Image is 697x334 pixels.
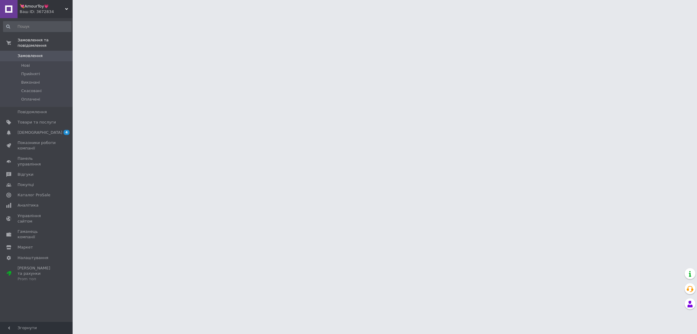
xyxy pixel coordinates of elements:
span: Відгуки [18,172,33,177]
span: Оплачені [21,97,40,102]
span: Прийняті [21,71,40,77]
span: Аналітика [18,203,38,208]
span: Покупці [18,182,34,188]
div: Prom топ [18,276,56,282]
span: Замовлення [18,53,43,59]
span: Нові [21,63,30,68]
span: 💘AmourToy💗 [20,4,65,9]
span: [PERSON_NAME] та рахунки [18,265,56,282]
span: Виконані [21,80,40,85]
span: 4 [64,130,70,135]
div: Ваш ID: 3672834 [20,9,73,14]
span: Каталог ProSale [18,192,50,198]
span: [DEMOGRAPHIC_DATA] [18,130,62,135]
span: Товари та послуги [18,120,56,125]
span: Скасовані [21,88,42,94]
span: Гаманець компанії [18,229,56,240]
span: Маркет [18,245,33,250]
span: Панель управління [18,156,56,167]
input: Пошук [3,21,71,32]
span: Показники роботи компанії [18,140,56,151]
span: Налаштування [18,255,48,261]
span: Замовлення та повідомлення [18,37,73,48]
span: Повідомлення [18,109,47,115]
span: Управління сайтом [18,213,56,224]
